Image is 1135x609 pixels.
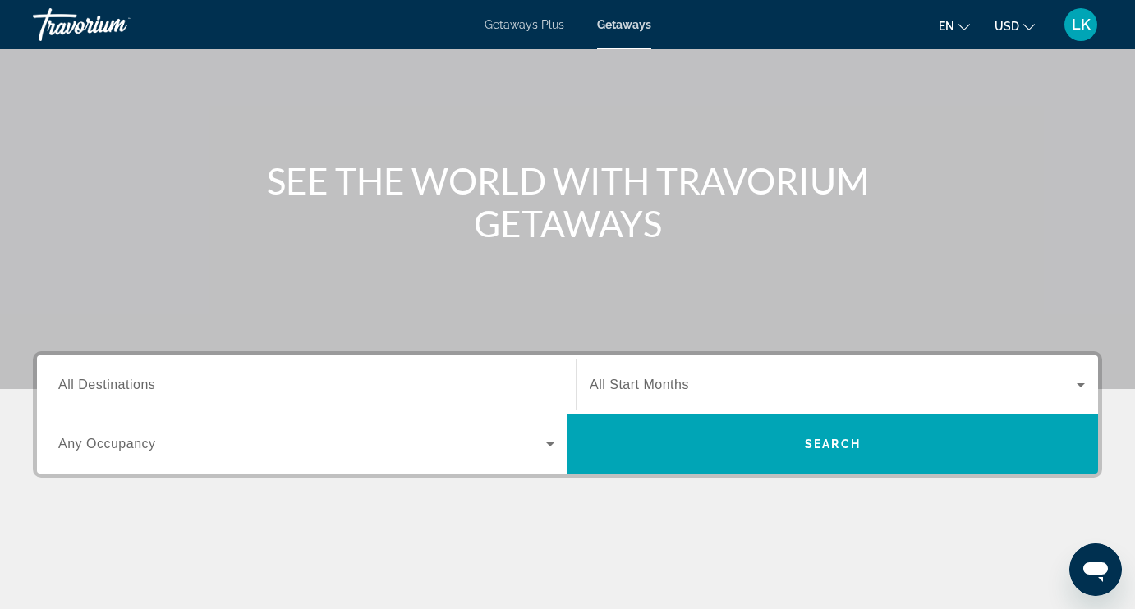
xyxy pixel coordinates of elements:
span: LK [1072,16,1091,33]
a: Getaways [597,18,651,31]
a: Travorium [33,3,197,46]
div: Search widget [37,355,1098,474]
button: Search [567,414,1098,474]
span: USD [995,20,1019,33]
span: Search [805,437,861,451]
span: Any Occupancy [58,437,156,451]
button: Change language [939,14,970,38]
span: All Start Months [590,378,689,391]
span: All Destinations [58,378,155,391]
input: Select destination [58,376,554,396]
span: en [939,20,954,33]
h1: SEE THE WORLD WITH TRAVORIUM GETAWAYS [260,159,875,245]
a: Getaways Plus [485,18,564,31]
iframe: Button to launch messaging window [1069,543,1122,596]
button: User Menu [1059,7,1102,42]
button: Change currency [995,14,1035,38]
